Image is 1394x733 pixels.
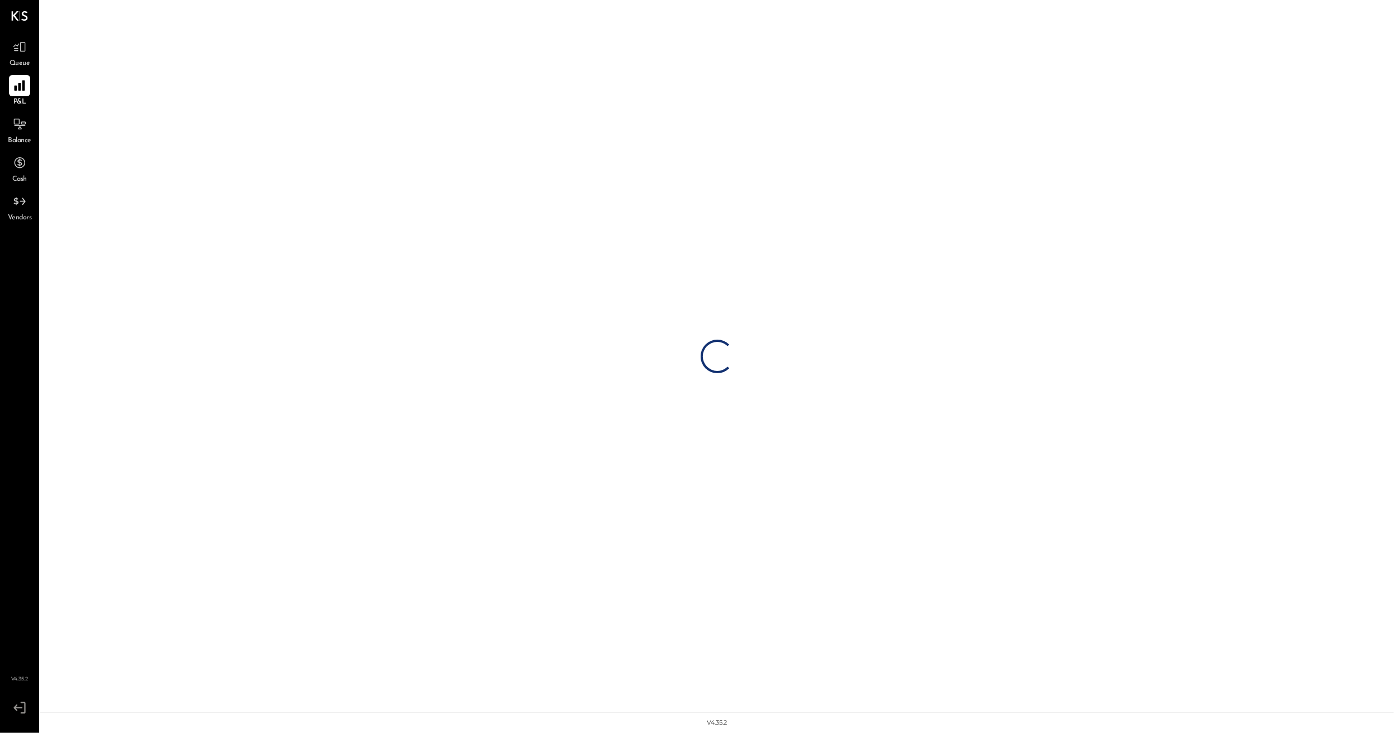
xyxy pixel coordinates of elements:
[12,175,27,185] span: Cash
[1,191,39,223] a: Vendors
[707,718,727,727] div: v 4.35.2
[10,59,30,69] span: Queue
[1,114,39,146] a: Balance
[8,136,31,146] span: Balance
[1,36,39,69] a: Queue
[1,152,39,185] a: Cash
[8,213,32,223] span: Vendors
[1,75,39,107] a: P&L
[13,97,26,107] span: P&L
